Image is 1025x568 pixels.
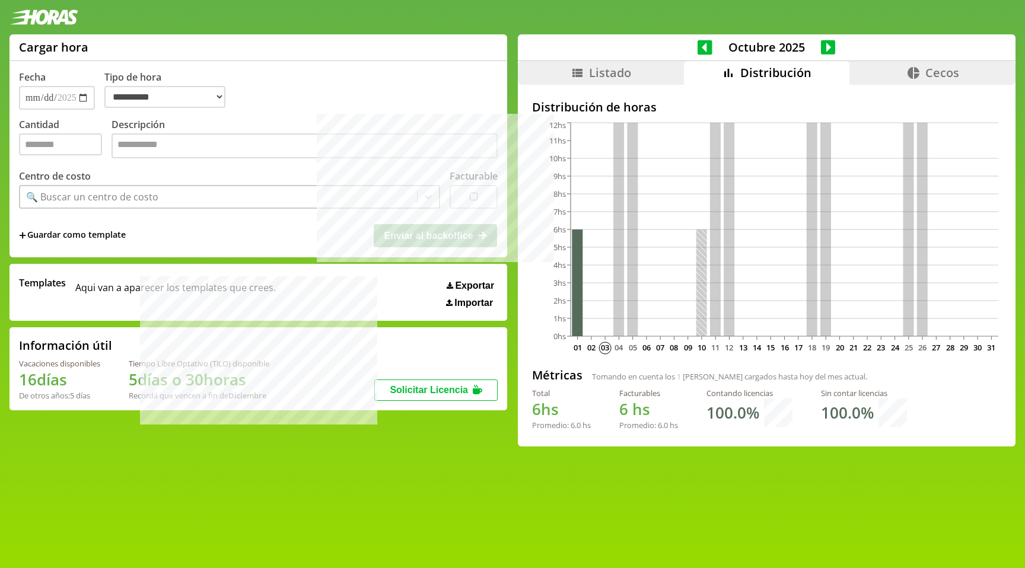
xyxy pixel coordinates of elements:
[19,390,100,401] div: De otros años: 5 días
[698,342,706,353] text: 10
[532,99,1001,115] h2: Distribución de horas
[973,342,982,353] text: 30
[619,388,678,398] div: Facturables
[822,342,830,353] text: 19
[19,276,66,289] span: Templates
[987,342,995,353] text: 31
[104,71,235,110] label: Tipo de hora
[628,342,636,353] text: 05
[129,369,269,390] h1: 5 días o 30 horas
[740,65,811,81] span: Distribución
[960,342,968,353] text: 29
[553,189,566,199] tspan: 8hs
[532,420,591,430] div: Promedio: hs
[863,342,871,353] text: 22
[821,402,874,423] h1: 100.0 %
[706,388,792,398] div: Contando licencias
[571,420,581,430] span: 6.0
[683,342,692,353] text: 09
[925,65,959,81] span: Cecos
[589,65,631,81] span: Listado
[104,86,225,108] select: Tipo de hora
[711,342,720,353] text: 11
[706,402,759,423] h1: 100.0 %
[532,398,591,420] h1: hs
[877,342,885,353] text: 23
[374,379,498,401] button: Solicitar Licencia
[656,342,664,353] text: 07
[553,171,566,181] tspan: 9hs
[19,133,102,155] input: Cantidad
[619,398,628,420] span: 6
[9,9,78,25] img: logotipo
[549,153,566,164] tspan: 10hs
[918,342,927,353] text: 26
[390,385,468,395] span: Solicitar Licencia
[932,342,940,353] text: 27
[553,260,566,270] tspan: 4hs
[19,118,112,161] label: Cantidad
[712,39,821,55] span: Octubre 2025
[553,206,566,217] tspan: 7hs
[228,390,266,401] b: Diciembre
[619,398,678,420] h1: hs
[946,342,954,353] text: 28
[129,390,269,401] div: Recordá que vencen a fin de
[587,342,596,353] text: 02
[549,120,566,130] tspan: 12hs
[532,398,541,420] span: 6
[112,118,498,161] label: Descripción
[455,280,494,291] span: Exportar
[553,313,566,324] tspan: 1hs
[450,170,498,183] label: Facturable
[19,229,26,242] span: +
[808,342,816,353] text: 18
[549,135,566,146] tspan: 11hs
[780,342,788,353] text: 16
[601,342,609,353] text: 03
[725,342,733,353] text: 12
[794,342,803,353] text: 17
[19,337,112,353] h2: Información útil
[642,342,651,353] text: 06
[615,342,623,353] text: 04
[532,367,582,383] h2: Métricas
[19,71,46,84] label: Fecha
[19,229,126,242] span: +Guardar como template
[592,371,867,382] span: Tomando en cuenta los [PERSON_NAME] cargados hasta hoy del mes actual.
[532,388,591,398] div: Total
[26,190,158,203] div: 🔍 Buscar un centro de costo
[849,342,858,353] text: 21
[670,342,678,353] text: 08
[443,280,498,292] button: Exportar
[553,277,566,288] tspan: 3hs
[553,295,566,306] tspan: 2hs
[75,276,276,308] span: Aqui van a aparecer los templates que crees.
[905,342,913,353] text: 25
[658,420,668,430] span: 6.0
[821,388,907,398] div: Sin contar licencias
[739,342,747,353] text: 13
[753,342,762,353] text: 14
[573,342,581,353] text: 01
[129,358,269,369] div: Tiempo Libre Optativo (TiLO) disponible
[766,342,775,353] text: 15
[890,342,899,353] text: 24
[835,342,843,353] text: 20
[19,170,91,183] label: Centro de costo
[454,298,493,308] span: Importar
[19,39,88,55] h1: Cargar hora
[619,420,678,430] div: Promedio: hs
[19,369,100,390] h1: 16 días
[112,133,498,158] textarea: Descripción
[19,358,100,369] div: Vacaciones disponibles
[677,371,681,382] span: 1
[553,224,566,235] tspan: 6hs
[553,242,566,253] tspan: 5hs
[553,331,566,342] tspan: 0hs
